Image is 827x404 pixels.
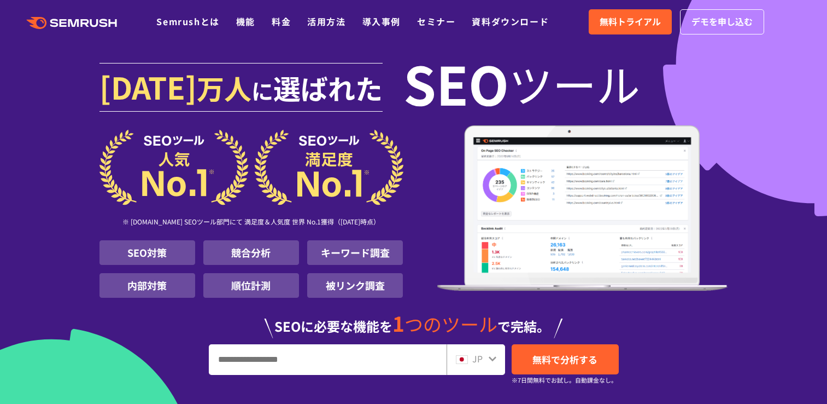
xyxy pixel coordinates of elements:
div: ※ [DOMAIN_NAME] SEOツール部門にて 満足度＆人気度 世界 No.1獲得（[DATE]時点） [99,205,403,240]
span: ツール [509,61,640,105]
a: Semrushとは [156,15,219,28]
span: で完結。 [497,316,550,336]
span: 1 [392,308,404,338]
li: SEO対策 [99,240,195,265]
span: つのツール [404,310,497,337]
a: 無料で分析する [512,344,619,374]
a: 料金 [272,15,291,28]
li: キーワード調査 [307,240,403,265]
small: ※7日間無料でお試し。自動課金なし。 [512,375,617,385]
div: SEOに必要な機能を [99,302,728,338]
span: 万人 [197,68,251,107]
a: セミナー [417,15,455,28]
span: [DATE] [99,65,197,108]
li: 順位計測 [203,273,299,298]
span: SEO [403,61,509,105]
li: 内部対策 [99,273,195,298]
a: 資料ダウンロード [472,15,549,28]
a: 機能 [236,15,255,28]
a: 導入事例 [362,15,401,28]
a: 無料トライアル [589,9,672,34]
span: デモを申し込む [691,15,753,29]
span: 選ばれた [273,68,383,107]
li: 競合分析 [203,240,299,265]
span: 無料トライアル [600,15,661,29]
a: デモを申し込む [680,9,764,34]
li: 被リンク調査 [307,273,403,298]
span: に [251,74,273,106]
span: 無料で分析する [532,353,597,366]
input: URL、キーワードを入力してください [209,345,446,374]
a: 活用方法 [307,15,345,28]
span: JP [472,352,483,365]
